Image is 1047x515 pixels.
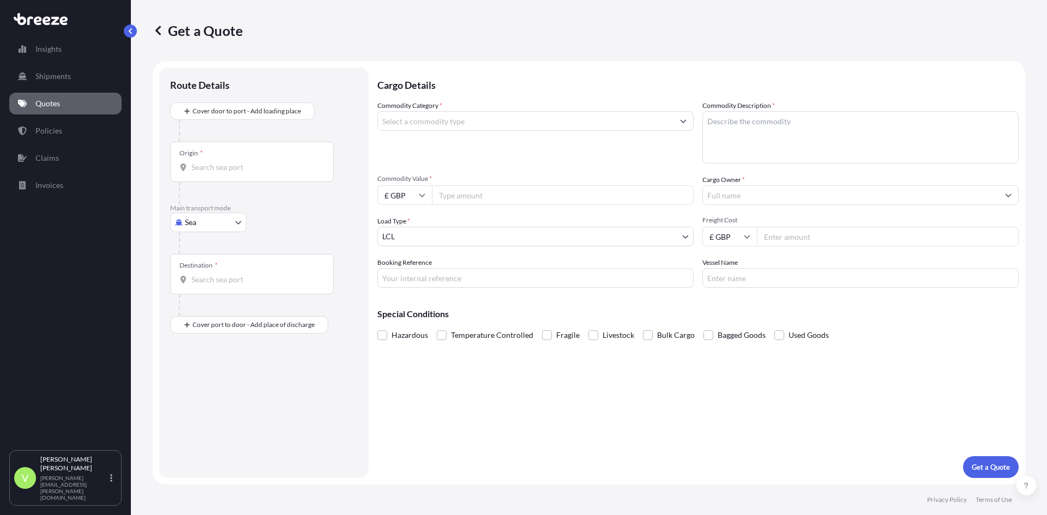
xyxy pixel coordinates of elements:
label: Vessel Name [702,257,738,268]
p: Policies [35,125,62,136]
input: Select a commodity type [378,111,673,131]
p: Cargo Details [377,68,1019,100]
p: Main transport mode [170,204,358,213]
a: Terms of Use [976,495,1012,504]
span: V [22,472,28,483]
input: Origin [191,162,320,173]
div: Destination [179,261,218,270]
span: LCL [382,231,395,242]
p: Get a Quote [972,462,1010,472]
a: Quotes [9,93,122,114]
label: Booking Reference [377,257,432,268]
input: Type amount [432,185,694,205]
span: Used Goods [789,327,829,343]
label: Commodity Description [702,100,775,111]
a: Shipments [9,65,122,87]
button: LCL [377,227,694,246]
button: Select transport [170,213,246,232]
input: Destination [191,274,320,285]
p: Claims [35,153,59,163]
label: Cargo Owner [702,174,745,185]
p: [PERSON_NAME][EMAIL_ADDRESS][PERSON_NAME][DOMAIN_NAME] [40,475,108,501]
button: Show suggestions [673,111,693,131]
a: Privacy Policy [927,495,967,504]
input: Your internal reference [377,268,694,288]
p: Get a Quote [153,22,243,39]
p: Special Conditions [377,310,1019,318]
span: Fragile [556,327,580,343]
span: Bagged Goods [718,327,766,343]
span: Livestock [603,327,634,343]
p: [PERSON_NAME] [PERSON_NAME] [40,455,108,472]
input: Enter amount [757,227,1019,246]
p: Quotes [35,98,60,109]
button: Cover door to port - Add loading place [170,102,315,120]
span: Sea [185,217,196,228]
button: Cover port to door - Add place of discharge [170,316,328,334]
a: Invoices [9,174,122,196]
span: Load Type [377,216,410,227]
label: Commodity Category [377,100,442,111]
p: Route Details [170,78,230,92]
span: Hazardous [392,327,428,343]
p: Invoices [35,180,63,191]
p: Insights [35,44,62,54]
span: Freight Cost [702,216,1019,225]
button: Get a Quote [963,456,1019,478]
a: Policies [9,120,122,142]
span: Temperature Controlled [451,327,533,343]
input: Enter name [702,268,1019,288]
span: Cover port to door - Add place of discharge [192,319,315,330]
a: Claims [9,147,122,169]
p: Shipments [35,71,71,82]
span: Cover door to port - Add loading place [192,106,301,117]
button: Show suggestions [998,185,1018,205]
div: Origin [179,149,203,157]
input: Full name [703,185,998,205]
a: Insights [9,38,122,60]
span: Commodity Value [377,174,694,183]
span: Bulk Cargo [657,327,695,343]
